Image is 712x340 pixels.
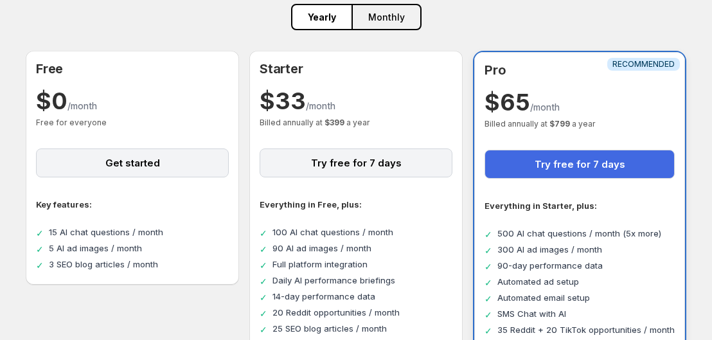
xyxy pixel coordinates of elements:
[306,100,335,111] span: /month
[260,87,306,115] span: $ 33
[260,226,267,240] span: ✓
[272,226,393,239] span: 100 AI chat questions / month
[36,118,229,128] p: Free for everyone
[272,258,368,271] span: Full platform integration
[485,276,492,289] span: ✓
[485,260,492,273] span: ✓
[485,150,675,179] button: Try free for 7 days
[612,59,675,69] span: RECOMMENDED
[36,242,44,256] span: ✓
[485,324,492,337] span: ✓
[497,244,602,256] span: 300 AI ad images / month
[260,307,267,320] span: ✓
[260,61,452,76] h2: Starter
[260,148,452,177] button: Try free for 7 days
[36,198,229,211] p: Key features:
[260,242,267,256] span: ✓
[260,323,267,336] span: ✓
[36,61,229,76] h2: Free
[485,308,492,321] span: ✓
[352,4,422,30] button: Monthly
[36,258,44,272] span: ✓
[485,88,530,116] span: $ 65
[260,258,267,272] span: ✓
[485,292,492,305] span: ✓
[260,274,267,288] span: ✓
[291,4,352,30] button: Yearly
[485,228,492,241] span: ✓
[260,118,452,128] p: Billed annually at a year
[49,258,158,271] span: 3 SEO blog articles / month
[272,291,375,303] span: 14-day performance data
[485,62,675,78] h2: Pro
[485,244,492,257] span: ✓
[49,226,163,239] span: 15 AI chat questions / month
[325,118,344,127] strong: $ 399
[485,119,675,129] p: Billed annually at a year
[497,324,675,337] span: 35 Reddit + 20 TikTok opportunities / month
[36,226,44,240] span: ✓
[272,323,387,336] span: 25 SEO blog articles / month
[49,242,142,255] span: 5 AI ad images / month
[497,260,603,273] span: 90-day performance data
[485,199,675,212] p: Everything in Starter, plus:
[272,307,400,319] span: 20 Reddit opportunities / month
[260,198,452,211] p: Everything in Free, plus:
[36,87,67,115] span: $ 0
[272,274,395,287] span: Daily AI performance briefings
[497,292,590,305] span: Automated email setup
[497,276,579,289] span: Automated ad setup
[67,100,97,111] span: /month
[497,308,566,321] span: SMS Chat with AI
[36,148,229,177] button: Get started
[530,102,560,112] span: /month
[272,242,371,255] span: 90 AI ad images / month
[549,119,570,129] strong: $ 799
[260,291,267,304] span: ✓
[497,228,661,240] span: 500 AI chat questions / month (5x more)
